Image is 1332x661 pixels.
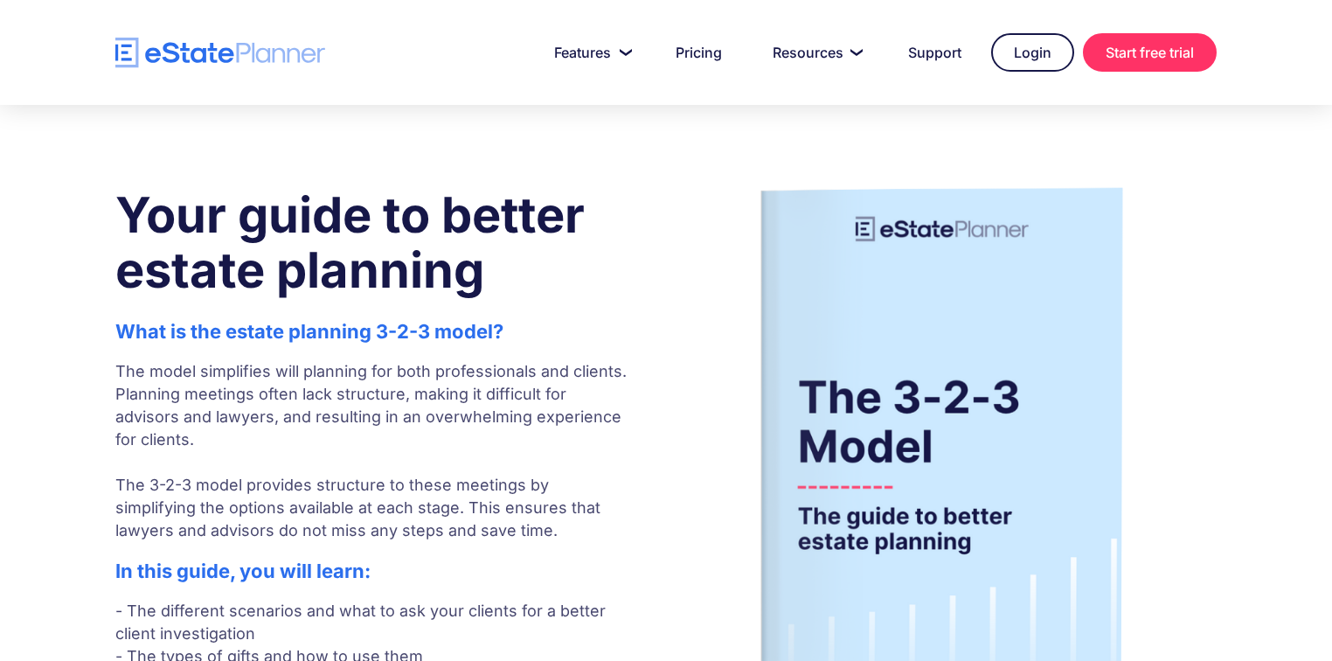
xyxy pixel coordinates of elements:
a: Pricing [655,35,743,70]
a: Features [533,35,646,70]
p: The model simplifies will planning for both professionals and clients. Planning meetings often la... [115,360,633,542]
a: Start free trial [1083,33,1217,72]
a: Support [887,35,982,70]
h2: In this guide, you will learn: [115,560,633,582]
strong: Your guide to better estate planning [115,185,585,300]
a: home [115,38,325,68]
a: Resources [752,35,878,70]
h2: What is the estate planning 3-2-3 model? [115,320,633,343]
a: Login [991,33,1074,72]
